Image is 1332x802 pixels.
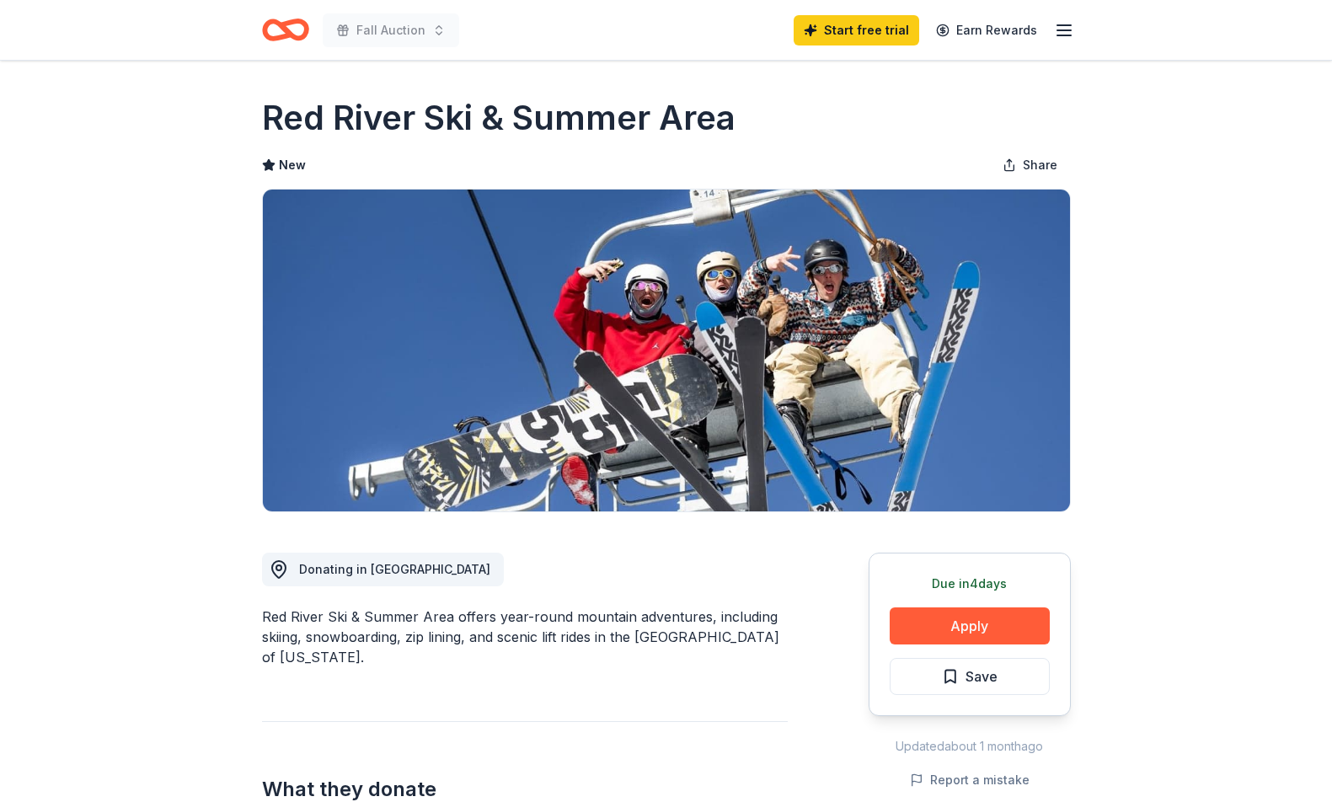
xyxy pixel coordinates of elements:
button: Share [989,148,1071,182]
a: Home [262,10,309,50]
img: Image for Red River Ski & Summer Area [263,190,1070,511]
span: Share [1023,155,1057,175]
button: Fall Auction [323,13,459,47]
div: Updated about 1 month ago [869,736,1071,757]
button: Save [890,658,1050,695]
span: Fall Auction [356,20,425,40]
div: Red River Ski & Summer Area offers year-round mountain adventures, including skiing, snowboarding... [262,607,788,667]
span: New [279,155,306,175]
div: Due in 4 days [890,574,1050,594]
h1: Red River Ski & Summer Area [262,94,736,142]
a: Start free trial [794,15,919,45]
button: Apply [890,607,1050,644]
a: Earn Rewards [926,15,1047,45]
button: Report a mistake [910,770,1030,790]
span: Save [966,666,998,687]
span: Donating in [GEOGRAPHIC_DATA] [299,562,490,576]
